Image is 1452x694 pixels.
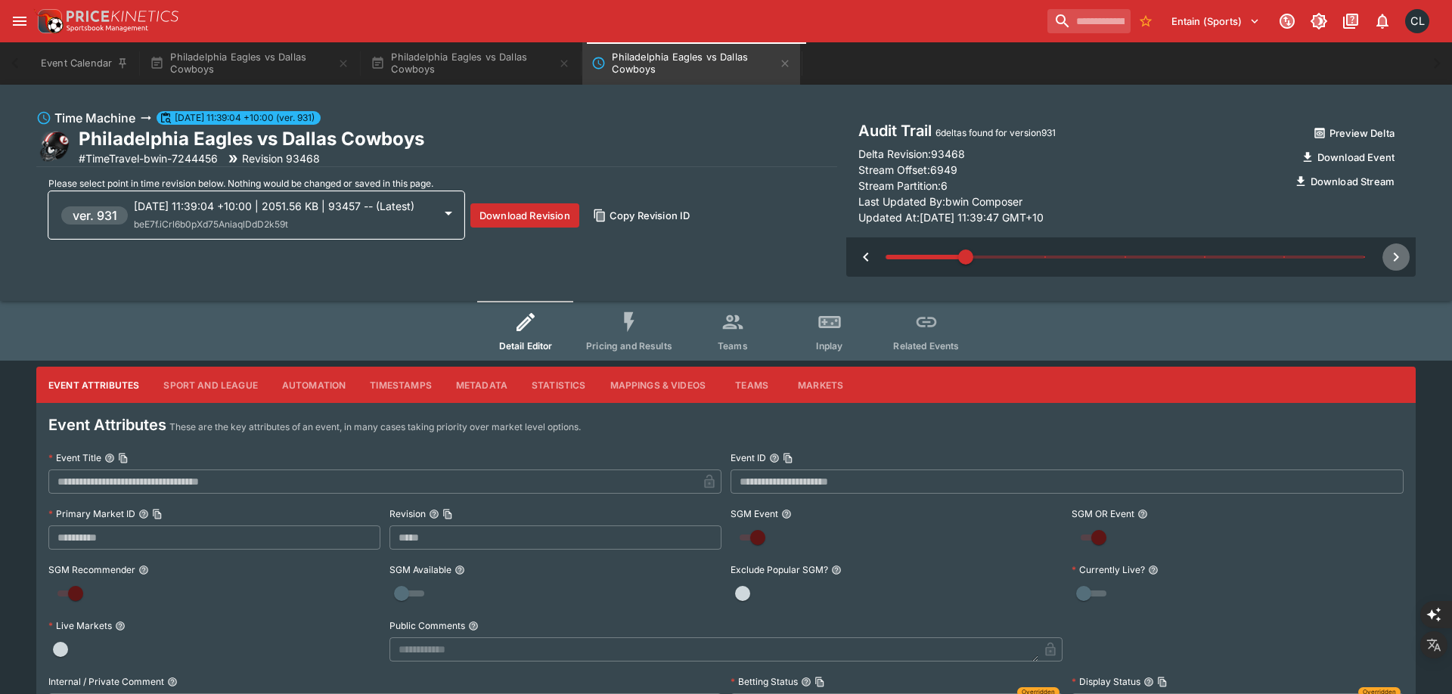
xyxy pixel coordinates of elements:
button: Philadelphia Eagles vs Dallas Cowboys [582,42,800,85]
button: Chad Liu [1401,5,1434,38]
button: Teams [718,367,786,403]
button: No Bookmarks [1134,9,1158,33]
button: Copy To Clipboard [152,509,163,519]
h4: Event Attributes [48,415,166,435]
button: SGM Recommender [138,565,149,575]
div: Chad Liu [1405,9,1429,33]
span: Pricing and Results [586,340,672,352]
button: Copy To Clipboard [814,677,825,687]
button: Copy To Clipboard [118,453,129,463]
p: Event ID [731,451,766,464]
button: Select Tenant [1162,9,1269,33]
button: Sport and League [151,367,269,403]
p: SGM OR Event [1072,507,1134,520]
p: Internal / Private Comment [48,675,164,688]
button: Toggle light/dark mode [1305,8,1333,35]
button: Primary Market IDCopy To Clipboard [138,509,149,519]
button: Markets [786,367,855,403]
button: Public Comments [468,621,479,631]
button: Copy Revision ID [585,203,700,228]
span: Inplay [816,340,842,352]
p: SGM Event [731,507,778,520]
button: Connected to PK [1274,8,1301,35]
button: Internal / Private Comment [167,677,178,687]
button: Betting StatusCopy To Clipboard [801,677,811,687]
span: [DATE] 11:39:04 +10:00 (ver. 931) [169,111,321,125]
button: SGM Event [781,509,792,519]
span: Teams [718,340,748,352]
button: Statistics [520,367,598,403]
button: Timestamps [358,367,444,403]
button: Documentation [1337,8,1364,35]
button: SGM OR Event [1137,509,1148,519]
span: beE7f.iCrl6b0pXd75AniaqlDdD2k59t [134,218,288,230]
button: Preview Delta [1305,121,1404,145]
button: Live Markets [115,621,126,631]
p: Event Title [48,451,101,464]
h6: ver. 931 [73,206,117,225]
img: Sportsbook Management [67,25,148,32]
button: Download Event [1293,145,1404,169]
img: PriceKinetics [67,11,178,22]
p: Display Status [1072,675,1140,688]
p: Primary Market ID [48,507,135,520]
button: Copy To Clipboard [783,453,793,463]
button: Metadata [444,367,520,403]
button: Copy To Clipboard [1157,677,1168,687]
p: Public Comments [389,619,465,632]
span: Please select point in time revision below. Nothing would be changed or saved in this page. [48,178,433,189]
img: PriceKinetics Logo [33,6,64,36]
h6: Time Machine [54,109,135,127]
img: american_football.png [36,129,73,165]
input: search [1047,9,1131,33]
p: Delta Revision: 93468 [858,146,965,162]
button: Download Revision [470,203,579,228]
p: Currently Live? [1072,563,1145,576]
span: 6 deltas found for version 931 [935,127,1056,138]
button: Philadelphia Eagles vs Dallas Cowboys [361,42,579,85]
button: Event Calendar [32,42,138,85]
div: Event type filters [477,301,975,361]
button: Event Attributes [36,367,151,403]
span: Related Events [893,340,959,352]
button: Mappings & Videos [598,367,718,403]
p: Revision 93468 [242,150,320,166]
button: Download Stream [1286,169,1404,194]
p: Live Markets [48,619,112,632]
button: SGM Available [455,565,465,575]
h4: Audit Trail [858,121,1286,141]
h2: Copy To Clipboard [79,127,424,150]
p: Exclude Popular SGM? [731,563,828,576]
p: Betting Status [731,675,798,688]
p: Stream Offset: 6949 Stream Partition: 6 Last Updated By: bwin Composer Updated At: [DATE] 11:39:4... [858,162,1286,225]
button: Currently Live? [1148,565,1159,575]
button: Copy To Clipboard [442,509,453,519]
button: Event IDCopy To Clipboard [769,453,780,463]
button: Event TitleCopy To Clipboard [104,453,115,463]
p: Revision [389,507,426,520]
button: Automation [270,367,358,403]
button: RevisionCopy To Clipboard [429,509,439,519]
button: Exclude Popular SGM? [831,565,842,575]
button: Display StatusCopy To Clipboard [1143,677,1154,687]
p: SGM Available [389,563,451,576]
p: Copy To Clipboard [79,150,218,166]
p: SGM Recommender [48,563,135,576]
button: Notifications [1369,8,1396,35]
span: Detail Editor [499,340,553,352]
button: open drawer [6,8,33,35]
p: These are the key attributes of an event, in many cases taking priority over market level options. [169,420,581,435]
p: [DATE] 11:39:04 +10:00 | 2051.56 KB | 93457 -- (Latest) [134,198,433,214]
button: Philadelphia Eagles vs Dallas Cowboys [141,42,358,85]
